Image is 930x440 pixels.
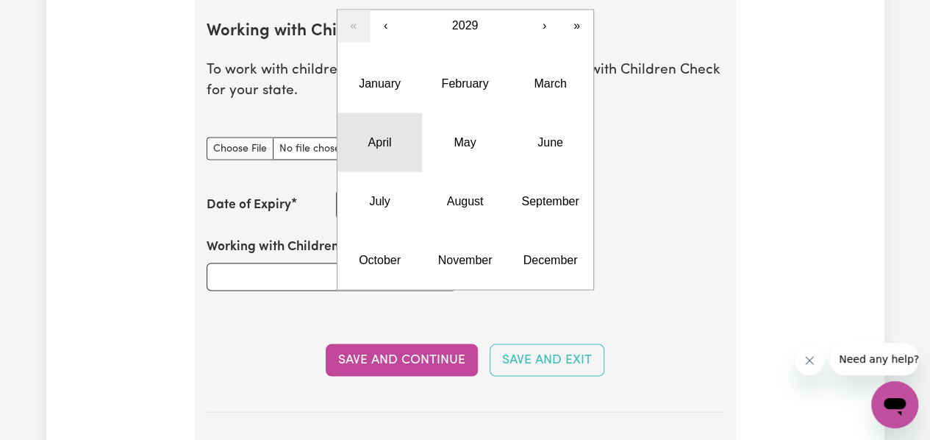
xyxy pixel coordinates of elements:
[207,60,724,102] p: To work with children, you are required to have a Working with Children Check for your state.
[561,10,593,42] button: »
[422,54,507,113] button: February 2029
[441,77,488,89] abbr: February 2029
[337,171,423,230] button: July 2029
[422,113,507,171] button: May 2029
[359,253,401,266] abbr: October 2029
[438,253,493,266] abbr: November 2029
[537,135,563,148] abbr: June 2029
[422,171,507,230] button: August 2029
[337,230,423,289] button: October 2029
[871,381,918,428] iframe: Button to launch messaging window
[507,113,593,171] button: June 2029
[9,10,89,22] span: Need any help?
[368,135,391,148] abbr: April 2029
[454,135,476,148] abbr: May 2029
[422,230,507,289] button: November 2029
[337,10,370,42] button: «
[207,195,291,214] label: Date of Expiry
[507,54,593,113] button: March 2029
[830,343,918,375] iframe: Message from company
[523,253,578,266] abbr: December 2029
[207,22,724,42] h2: Working with Children Check
[534,77,566,89] abbr: March 2029
[337,54,423,113] button: January 2029
[795,346,824,375] iframe: Close message
[521,194,579,207] abbr: September 2029
[529,10,561,42] button: ›
[207,237,429,256] label: Working with Children Check Number
[369,194,390,207] abbr: July 2029
[507,171,593,230] button: September 2029
[447,194,484,207] abbr: August 2029
[359,77,401,89] abbr: January 2029
[402,10,529,42] button: 2029
[326,344,478,376] button: Save and Continue
[507,230,593,289] button: December 2029
[452,19,479,32] span: 2029
[337,113,423,171] button: April 2029
[370,10,402,42] button: ‹
[490,344,604,376] button: Save and Exit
